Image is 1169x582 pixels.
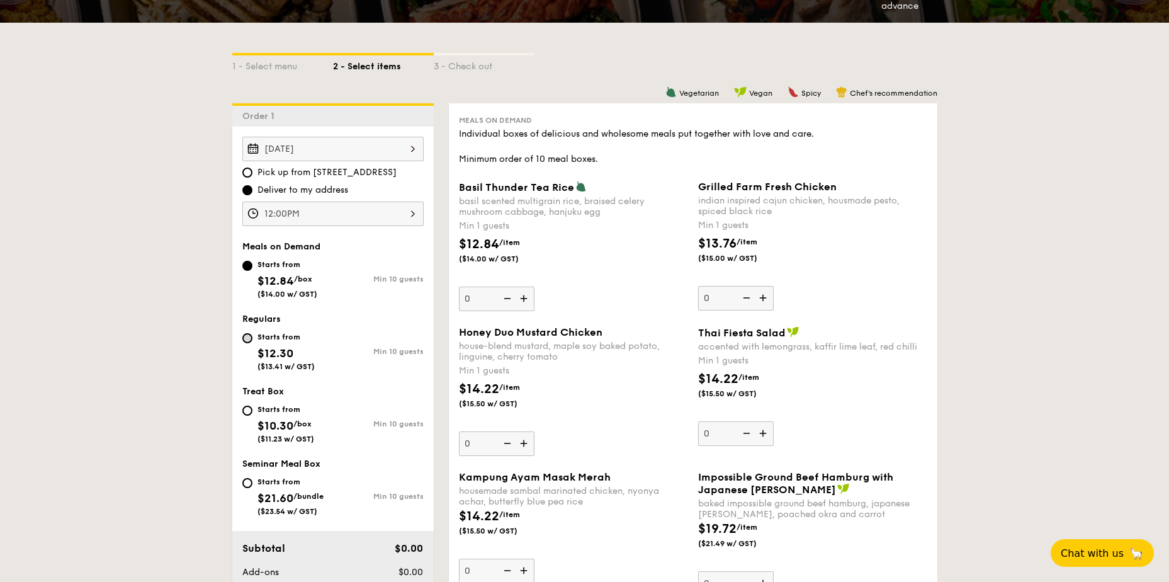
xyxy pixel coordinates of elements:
div: 2 - Select items [333,55,434,73]
span: Vegan [749,89,772,98]
span: Spicy [801,89,821,98]
span: Chat with us [1061,547,1124,559]
span: $14.22 [459,509,499,524]
span: Regulars [242,314,281,324]
img: icon-vegetarian.fe4039eb.svg [665,86,677,98]
span: Honey Duo Mustard Chicken [459,326,602,338]
span: Seminar Meal Box [242,459,320,469]
div: Min 1 guests [698,355,927,367]
span: ($14.00 w/ GST) [459,254,545,264]
img: icon-add.58712e84.svg [516,431,534,455]
div: Min 1 guests [459,220,688,232]
img: icon-add.58712e84.svg [755,286,774,310]
div: Min 10 guests [333,275,424,283]
span: Subtotal [242,542,285,554]
span: /item [499,510,520,519]
img: icon-vegetarian.fe4039eb.svg [575,181,587,192]
div: baked impossible ground beef hamburg, japanese [PERSON_NAME], poached okra and carrot [698,498,927,520]
input: Starts from$12.84/box($14.00 w/ GST)Min 10 guests [242,261,252,271]
img: icon-add.58712e84.svg [516,287,534,311]
div: housemade sambal marinated chicken, nyonya achar, butterfly blue pea rice [459,486,688,507]
span: $19.72 [698,522,737,537]
input: Grilled Farm Fresh Chickenindian inspired cajun chicken, housmade pesto, spiced black riceMin 1 g... [698,286,774,311]
span: ($21.49 w/ GST) [698,539,784,549]
div: Min 10 guests [333,347,424,356]
span: /item [499,238,520,247]
span: ($15.50 w/ GST) [698,389,784,399]
div: accented with lemongrass, kaffir lime leaf, red chilli [698,341,927,352]
img: icon-reduce.1d2dbef1.svg [497,287,516,311]
span: ($15.50 w/ GST) [459,399,545,409]
input: Starts from$21.60/bundle($23.54 w/ GST)Min 10 guests [242,478,252,488]
img: icon-spicy.37a8142b.svg [788,86,799,98]
div: Starts from [257,332,315,342]
span: /box [293,419,312,428]
div: Min 1 guests [459,365,688,377]
span: Order 1 [242,111,280,122]
span: $21.60 [257,491,293,505]
span: $0.00 [395,542,423,554]
span: $14.22 [698,372,738,387]
span: Deliver to my address [257,184,348,197]
div: basil scented multigrain rice, braised celery mushroom cabbage, hanjuku egg [459,196,688,217]
span: ($15.50 w/ GST) [459,526,545,536]
span: $12.84 [257,274,294,288]
span: Impossible Ground Beef Hamburg with Japanese [PERSON_NAME] [698,471,893,496]
input: Event time [242,202,424,226]
span: Grilled Farm Fresh Chicken [698,181,837,193]
div: Min 1 guests [698,219,927,232]
span: ($15.00 w/ GST) [698,253,784,263]
span: ($14.00 w/ GST) [257,290,317,299]
span: Meals on Demand [242,241,320,252]
img: icon-reduce.1d2dbef1.svg [736,421,755,445]
div: Starts from [257,404,314,414]
span: ($13.41 w/ GST) [257,362,315,371]
input: Starts from$10.30/box($11.23 w/ GST)Min 10 guests [242,406,252,416]
button: Chat with us🦙 [1051,539,1154,567]
span: $14.22 [459,382,499,397]
span: /item [737,523,757,532]
div: house-blend mustard, maple soy baked potato, linguine, cherry tomato [459,341,688,362]
span: $13.76 [698,236,737,251]
span: ($23.54 w/ GST) [257,507,317,516]
div: Min 10 guests [333,492,424,501]
img: icon-chef-hat.a58ddaea.svg [836,86,847,98]
span: Kampung Ayam Masak Merah [459,471,611,483]
div: 3 - Check out [434,55,534,73]
div: Starts from [257,260,317,270]
div: 1 - Select menu [232,55,333,73]
input: Basil Thunder Tea Ricebasil scented multigrain rice, braised celery mushroom cabbage, hanjuku egg... [459,287,534,311]
span: Basil Thunder Tea Rice [459,181,574,193]
span: Thai Fiesta Salad [698,327,786,339]
span: $12.84 [459,237,499,252]
div: Starts from [257,477,324,487]
span: /bundle [293,492,324,501]
input: Event date [242,137,424,161]
input: Pick up from [STREET_ADDRESS] [242,168,252,178]
span: $12.30 [257,346,293,360]
input: Honey Duo Mustard Chickenhouse-blend mustard, maple soy baked potato, linguine, cherry tomatoMin ... [459,431,534,456]
img: icon-reduce.1d2dbef1.svg [497,431,516,455]
span: ($11.23 w/ GST) [257,435,314,443]
span: $10.30 [257,419,293,433]
input: Deliver to my address [242,185,252,195]
span: Treat Box [242,386,284,397]
span: $0.00 [398,567,423,578]
span: Vegetarian [679,89,719,98]
img: icon-add.58712e84.svg [755,421,774,445]
span: Add-ons [242,567,279,578]
div: Min 10 guests [333,419,424,428]
img: icon-reduce.1d2dbef1.svg [736,286,755,310]
span: /item [499,383,520,392]
input: Thai Fiesta Saladaccented with lemongrass, kaffir lime leaf, red chilliMin 1 guests$14.22/item($1... [698,421,774,446]
img: icon-vegan.f8ff3823.svg [837,483,850,494]
span: Meals on Demand [459,116,532,125]
img: icon-vegan.f8ff3823.svg [787,326,799,338]
span: /item [738,373,759,382]
img: icon-vegan.f8ff3823.svg [734,86,747,98]
div: indian inspired cajun chicken, housmade pesto, spiced black rice [698,195,927,217]
span: Chef's recommendation [850,89,937,98]
span: /box [294,275,312,283]
span: /item [737,237,757,246]
input: Starts from$12.30($13.41 w/ GST)Min 10 guests [242,333,252,343]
